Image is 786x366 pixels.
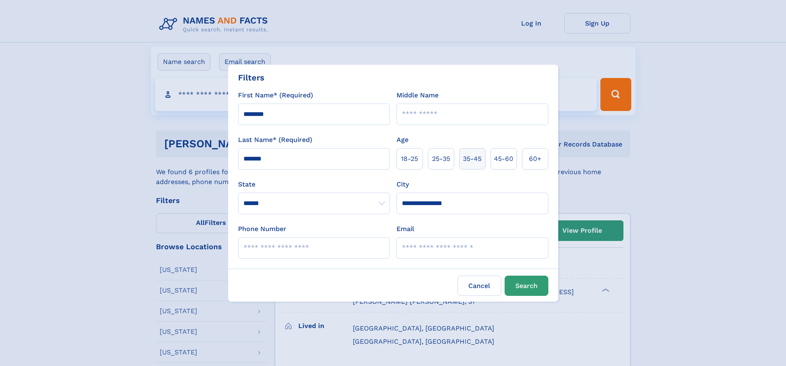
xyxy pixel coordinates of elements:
label: Cancel [458,276,501,296]
div: Filters [238,71,264,84]
span: 35‑45 [463,154,482,164]
label: Last Name* (Required) [238,135,312,145]
label: Middle Name [397,90,439,100]
label: City [397,179,409,189]
span: 25‑35 [432,154,450,164]
button: Search [505,276,548,296]
span: 18‑25 [401,154,418,164]
label: Email [397,224,414,234]
label: Phone Number [238,224,286,234]
label: Age [397,135,408,145]
span: 60+ [529,154,541,164]
label: State [238,179,390,189]
span: 45‑60 [494,154,513,164]
label: First Name* (Required) [238,90,313,100]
